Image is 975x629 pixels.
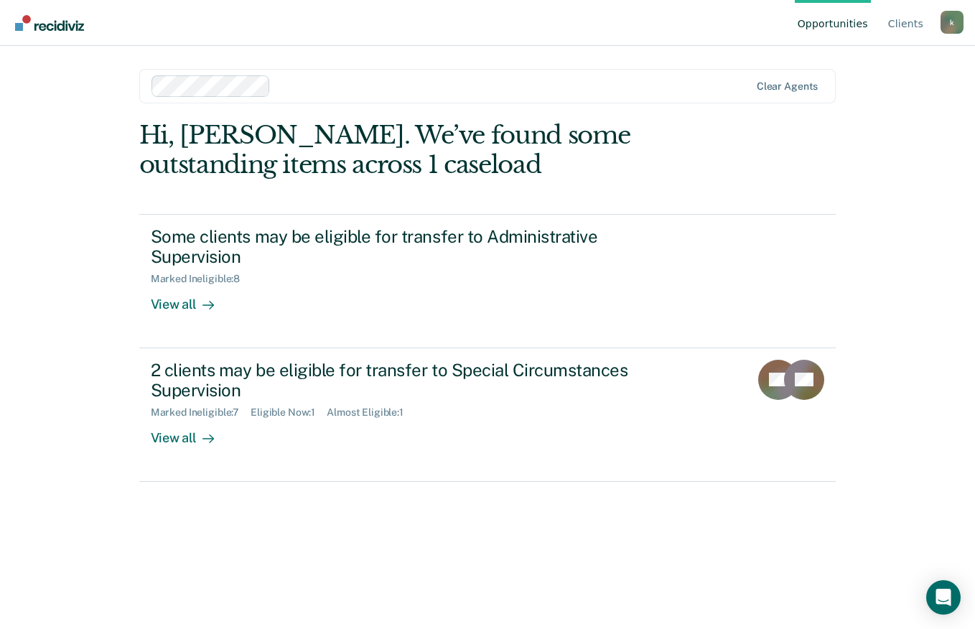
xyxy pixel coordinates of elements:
div: Marked Ineligible : 7 [151,406,251,419]
img: Recidiviz [15,15,84,31]
a: 2 clients may be eligible for transfer to Special Circumstances SupervisionMarked Ineligible:7Eli... [139,348,836,482]
div: Marked Ineligible : 8 [151,273,251,285]
div: k [941,11,964,34]
div: Almost Eligible : 1 [327,406,415,419]
a: Some clients may be eligible for transfer to Administrative SupervisionMarked Ineligible:8View all [139,214,836,348]
div: View all [151,419,231,447]
div: Open Intercom Messenger [926,580,961,615]
div: View all [151,285,231,313]
div: Clear agents [757,80,818,93]
div: Eligible Now : 1 [251,406,327,419]
div: Hi, [PERSON_NAME]. We’ve found some outstanding items across 1 caseload [139,121,696,180]
div: 2 clients may be eligible for transfer to Special Circumstances Supervision [151,360,655,401]
div: Some clients may be eligible for transfer to Administrative Supervision [151,226,655,268]
button: Profile dropdown button [941,11,964,34]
